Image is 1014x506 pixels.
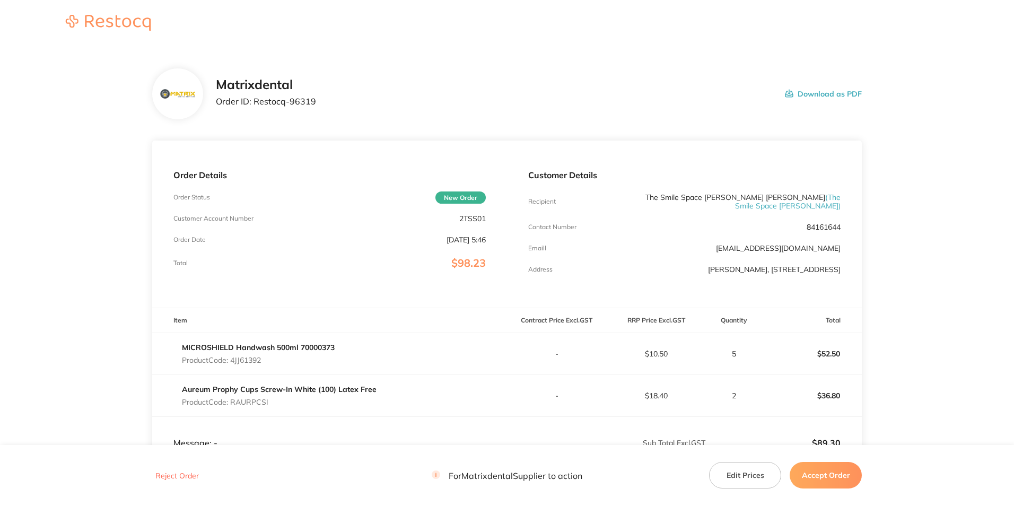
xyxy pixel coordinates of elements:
[508,439,705,447] p: Sub Total Excl. GST
[632,193,841,210] p: The Smile Space [PERSON_NAME] [PERSON_NAME]
[807,223,841,231] p: 84161644
[706,438,841,448] p: $89.30
[606,308,705,333] th: RRP Price Excl. GST
[763,341,861,367] p: $52.50
[528,245,546,252] p: Emaill
[173,259,188,267] p: Total
[173,170,486,180] p: Order Details
[182,343,335,352] a: MICROSHIELD Handwash 500ml 70000373
[706,308,763,333] th: Quantity
[182,385,377,394] a: Aureum Prophy Cups Screw-In White (100) Latex Free
[763,308,862,333] th: Total
[763,383,861,408] p: $36.80
[216,97,316,106] p: Order ID: Restocq- 96319
[528,198,556,205] p: Recipient
[55,15,161,32] a: Restocq logo
[708,265,841,274] p: [PERSON_NAME], [STREET_ADDRESS]
[173,194,210,201] p: Order Status
[706,350,762,358] p: 5
[55,15,161,31] img: Restocq logo
[152,308,507,333] th: Item
[432,470,582,481] p: For Matrixdental Supplier to action
[173,236,206,243] p: Order Date
[790,462,862,488] button: Accept Order
[152,417,507,449] td: Message: -
[447,235,486,244] p: [DATE] 5:46
[528,170,841,180] p: Customer Details
[508,391,606,400] p: -
[182,356,335,364] p: Product Code: 4JJ61392
[451,256,486,269] span: $98.23
[173,215,253,222] p: Customer Account Number
[607,391,705,400] p: $18.40
[706,391,762,400] p: 2
[716,243,841,253] a: [EMAIL_ADDRESS][DOMAIN_NAME]
[152,471,202,481] button: Reject Order
[508,350,606,358] p: -
[459,214,486,223] p: 2TSS01
[607,350,705,358] p: $10.50
[507,308,606,333] th: Contract Price Excl. GST
[160,90,195,99] img: c2YydnlvZQ
[528,223,576,231] p: Contact Number
[528,266,553,273] p: Address
[709,462,781,488] button: Edit Prices
[182,398,377,406] p: Product Code: RAURPCSI
[216,77,316,92] h2: Matrixdental
[735,193,841,211] span: ( The Smile Space [PERSON_NAME] )
[785,77,862,110] button: Download as PDF
[435,191,486,204] span: New Order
